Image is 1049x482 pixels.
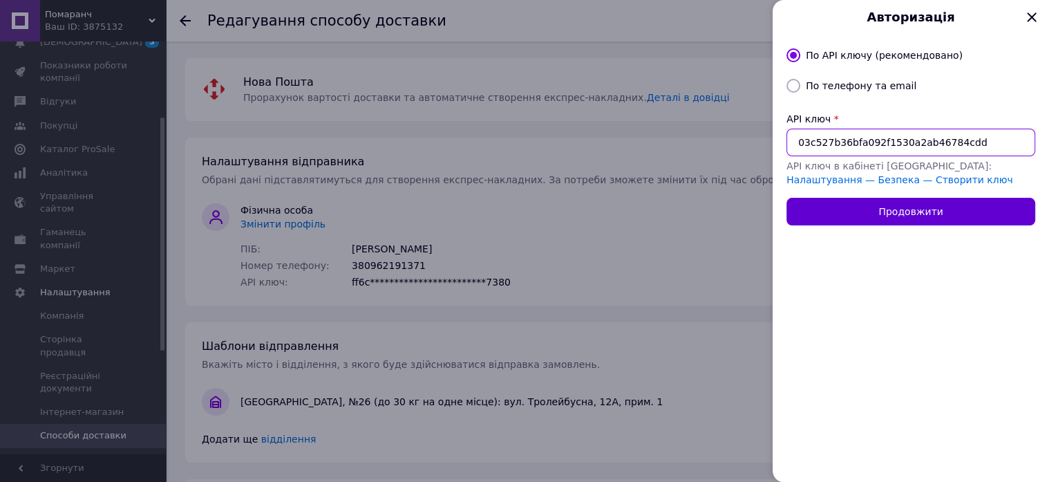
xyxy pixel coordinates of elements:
[806,50,963,61] label: По API ключу (рекомендовано)
[786,113,831,124] label: API ключ
[786,198,1035,225] button: Продовжити
[802,8,1020,26] span: Авторизація
[786,174,1013,185] a: Налаштування — Безпека — Створити ключ
[786,160,992,172] span: API ключ в кабінеті [GEOGRAPHIC_DATA]:
[806,80,916,91] label: По телефону та email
